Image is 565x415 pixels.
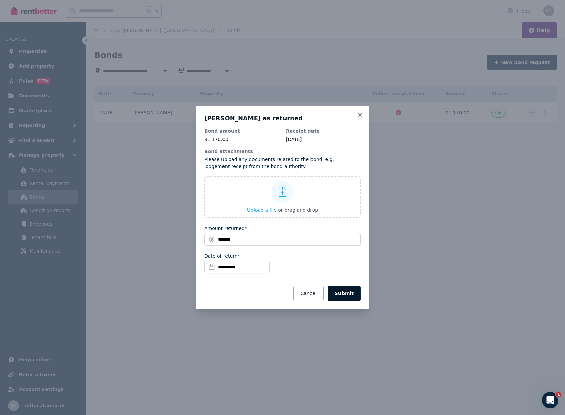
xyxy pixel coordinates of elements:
[204,225,247,232] label: Amount returned*
[247,207,277,213] span: Upload a file
[556,392,561,397] span: 1
[328,286,361,301] button: Submit
[204,148,361,155] dt: Bond attachments
[286,128,361,135] dt: Receipt date
[204,136,279,143] p: $1,170.00
[204,156,361,170] p: Please upload any documents related to the bond, e.g. lodgement receipt from the bond authority
[204,114,361,122] h3: [PERSON_NAME] as returned
[204,128,279,135] dt: Bond amount
[542,392,558,408] iframe: Intercom live chat
[278,207,318,213] span: or drag and drop
[247,207,318,213] button: Upload a file or drag and drop
[204,253,240,259] label: Date of return*
[293,286,323,301] button: Cancel
[286,136,361,143] dd: [DATE]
